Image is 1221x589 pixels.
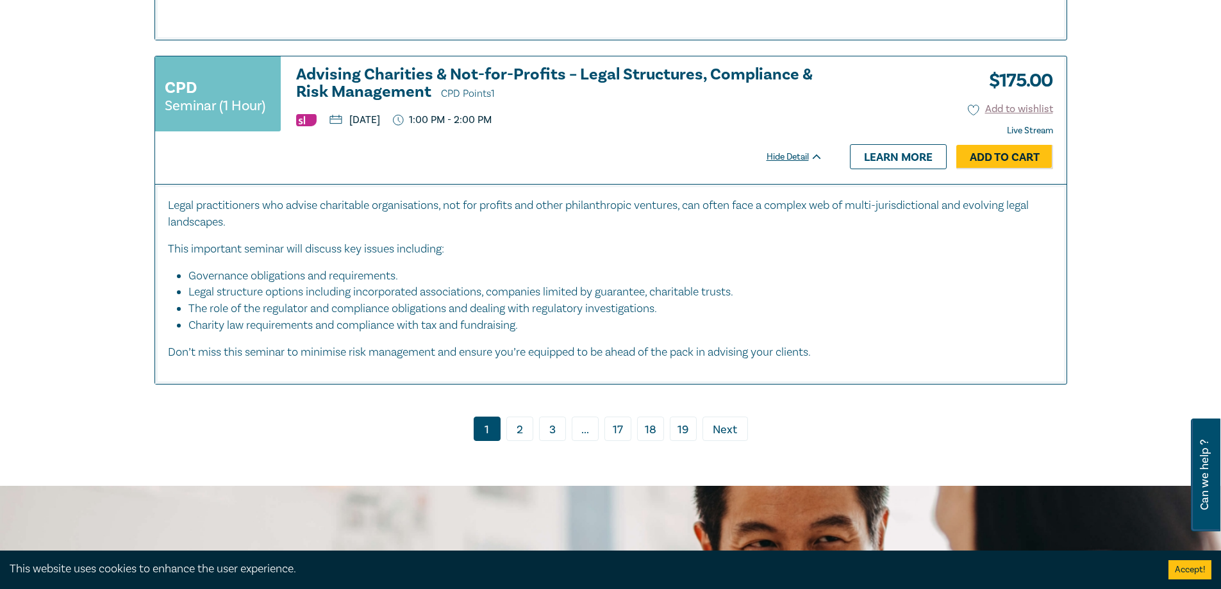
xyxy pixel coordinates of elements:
p: Don’t miss this seminar to minimise risk management and ensure you’re equipped to be ahead of the... [168,344,1054,361]
img: Substantive Law [296,114,317,126]
li: Governance obligations and requirements. [188,268,1041,285]
h3: Advising Charities & Not-for-Profits – Legal Structures, Compliance & Risk Management [296,66,823,103]
div: This website uses cookies to enhance the user experience. [10,561,1149,577]
li: Charity law requirements and compliance with tax and fundraising. [188,317,1054,334]
a: Add to Cart [956,145,1053,169]
a: 18 [637,417,664,441]
h3: CPD [165,76,197,99]
a: 17 [604,417,631,441]
a: 19 [670,417,697,441]
li: The role of the regulator and compliance obligations and dealing with regulatory investigations. [188,301,1041,317]
a: 1 [474,417,501,441]
a: Learn more [850,144,947,169]
a: 3 [539,417,566,441]
button: Add to wishlist [968,102,1053,117]
p: 1:00 PM - 2:00 PM [393,114,492,126]
a: 2 [506,417,533,441]
p: Legal practitioners who advise charitable organisations, not for profits and other philanthropic ... [168,197,1054,231]
div: Hide Detail [767,151,837,163]
li: Legal structure options including incorporated associations, companies limited by guarantee, char... [188,284,1041,301]
span: Can we help ? [1199,426,1211,524]
p: This important seminar will discuss key issues including: [168,241,1054,258]
span: ... [572,417,599,441]
h3: $ 175.00 [979,66,1053,95]
span: Next [713,422,737,438]
p: [DATE] [329,115,380,125]
strong: Live Stream [1007,125,1053,137]
button: Accept cookies [1168,560,1211,579]
span: CPD Points 1 [441,87,495,100]
a: Next [702,417,748,441]
a: Advising Charities & Not-for-Profits – Legal Structures, Compliance & Risk Management CPD Points1 [296,66,823,103]
small: Seminar (1 Hour) [165,99,265,112]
